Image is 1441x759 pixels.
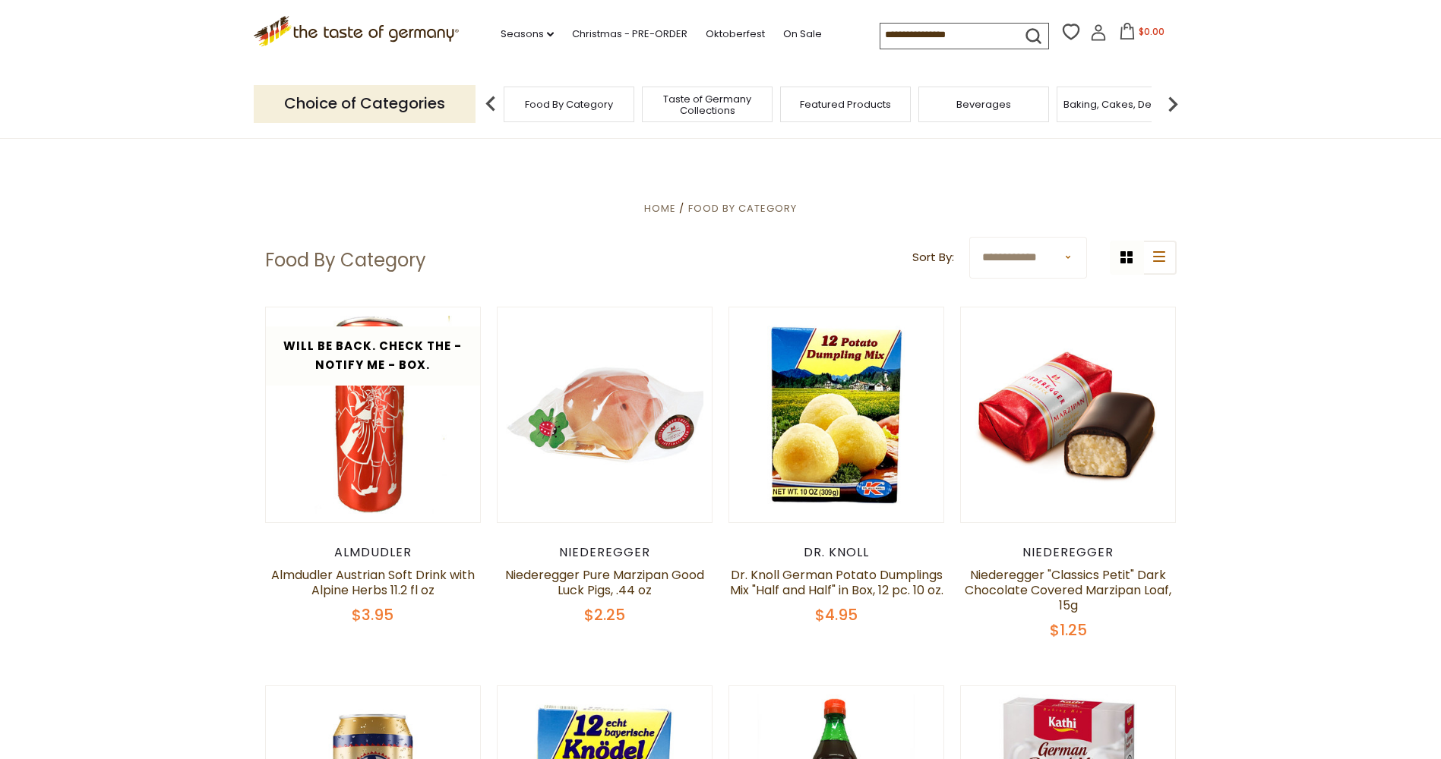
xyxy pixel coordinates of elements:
[1050,619,1087,641] span: $1.25
[730,566,943,599] a: Dr. Knoll German Potato Dumplings Mix "Half and Half" in Box, 12 pc. 10 oz.
[729,307,944,522] img: Dr. Knoll German Potato Dumplings Mix "Half and Half" in Box, 12 pc. 10 oz.
[265,249,426,272] h1: Food By Category
[688,201,797,216] a: Food By Category
[912,248,954,267] label: Sort By:
[644,201,676,216] a: Home
[265,545,482,560] div: Almdudler
[271,566,475,599] a: Almdudler Austrian Soft Drink with Alpine Herbs 11.2 fl oz
[1110,23,1174,46] button: $0.00
[254,85,476,122] p: Choice of Categories
[706,26,765,43] a: Oktoberfest
[498,307,713,522] img: Niederegger Pure Marzipan Good Luck Pigs, .44 oz
[783,26,822,43] a: On Sale
[266,307,481,522] img: Almdudler Austrian Soft Drink with Alpine Herbs 11.2 fl oz
[1158,89,1188,119] img: next arrow
[815,604,858,625] span: $4.95
[505,566,704,599] a: Niederegger Pure Marzipan Good Luck Pigs, .44 oz
[965,566,1171,614] a: Niederegger "Classics Petit" Dark Chocolate Covered Marzipan Loaf, 15g
[525,99,613,110] a: Food By Category
[728,545,945,560] div: Dr. Knoll
[584,604,625,625] span: $2.25
[646,93,768,116] a: Taste of Germany Collections
[1063,99,1181,110] a: Baking, Cakes, Desserts
[352,604,393,625] span: $3.95
[960,545,1177,560] div: Niederegger
[1139,25,1164,38] span: $0.00
[572,26,687,43] a: Christmas - PRE-ORDER
[961,335,1176,495] img: Niederegger "Classics Petit" Dark Chocolate Covered Marzipan Loaf, 15g
[501,26,554,43] a: Seasons
[497,545,713,560] div: Niederegger
[956,99,1011,110] a: Beverages
[800,99,891,110] a: Featured Products
[476,89,506,119] img: previous arrow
